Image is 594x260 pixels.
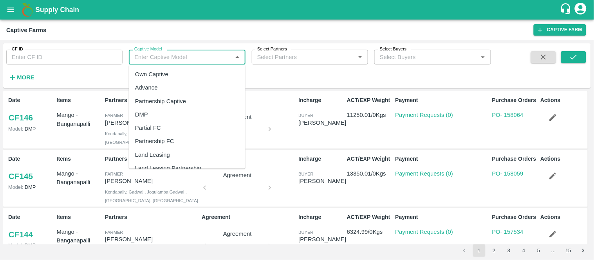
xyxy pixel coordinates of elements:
[540,96,586,104] p: Actions
[135,97,186,106] div: Partnership Captive
[105,118,199,127] p: [PERSON_NAME]
[380,46,407,52] label: Select Buyers
[105,96,199,104] p: Partners
[347,96,392,104] p: ACT/EXP Weight
[347,213,392,221] p: ACT/EXP Weight
[202,155,295,163] p: Agreement
[355,52,365,62] button: Open
[135,124,161,133] div: Partial FC
[8,242,54,249] p: DMP
[105,235,199,244] p: [PERSON_NAME]
[298,96,344,104] p: Incharge
[8,228,33,242] a: CF144
[135,84,158,92] div: Advance
[254,52,343,62] input: Select Partners
[395,96,489,104] p: Payment
[57,169,102,187] p: Mango - Banganapalli
[17,74,34,81] strong: More
[298,113,313,118] span: buyer
[35,6,79,14] b: Supply Chain
[488,244,500,257] button: Go to page 2
[8,242,23,248] span: Model:
[6,25,46,35] div: Captive Farms
[395,229,453,235] a: Payment Requests (0)
[8,155,54,163] p: Date
[298,155,344,163] p: Incharge
[560,3,574,17] div: customer-support
[6,50,123,65] input: Enter CF ID
[20,2,35,18] img: logo
[135,110,148,119] div: DMP
[12,46,23,52] label: CF ID
[208,171,267,179] p: Agreement
[8,126,23,132] span: Model:
[2,1,20,19] button: open drawer
[347,111,392,119] p: 11250.01 / 0 Kgs
[135,164,201,173] div: Land Leasing Partnership
[131,52,230,62] input: Enter Captive Model
[8,169,33,183] a: CF145
[135,70,168,79] div: Own Captive
[35,4,560,15] a: Supply Chain
[8,184,23,190] span: Model:
[503,244,515,257] button: Go to page 3
[457,244,591,257] nav: pagination navigation
[105,131,198,145] span: Kondapally, Gadwal , Jogulamba Gadwal , [GEOGRAPHIC_DATA], [GEOGRAPHIC_DATA]
[395,112,453,118] a: Payment Requests (0)
[298,172,313,176] span: buyer
[105,190,198,203] span: Kondapally, Gadwal , Jogulamba Gadwal , [GEOGRAPHIC_DATA], [GEOGRAPHIC_DATA]
[232,52,242,62] button: Close
[478,52,488,62] button: Open
[202,96,295,104] p: Agreement
[57,111,102,128] p: Mango - Banganapalli
[540,213,586,221] p: Actions
[8,183,54,191] p: DMP
[105,213,199,221] p: Partners
[395,170,453,177] a: Payment Requests (0)
[135,137,174,146] div: Partnership FC
[518,244,530,257] button: Go to page 4
[135,151,170,159] div: Land Leasing
[8,125,54,133] p: DMP
[8,213,54,221] p: Date
[8,96,54,104] p: Date
[562,244,575,257] button: Go to page 15
[492,229,524,235] a: PO- 157534
[347,169,392,178] p: 13350.01 / 0 Kgs
[105,230,123,235] span: Farmer
[533,244,545,257] button: Go to page 5
[57,213,102,221] p: Items
[57,155,102,163] p: Items
[395,155,489,163] p: Payment
[473,244,486,257] button: page 1
[492,155,538,163] p: Purchase Orders
[208,230,267,238] p: Agreement
[395,213,489,221] p: Payment
[298,118,346,127] div: [PERSON_NAME]
[298,235,346,244] div: [PERSON_NAME]
[347,228,392,236] p: 6324.99 / 0 Kgs
[347,155,392,163] p: ACT/EXP Weight
[105,177,199,185] p: [PERSON_NAME]
[547,247,560,255] div: …
[492,96,538,104] p: Purchase Orders
[492,213,538,221] p: Purchase Orders
[105,155,199,163] p: Partners
[202,213,295,221] p: Agreement
[540,155,586,163] p: Actions
[577,244,590,257] button: Go to next page
[492,112,524,118] a: PO- 158064
[298,230,313,235] span: buyer
[105,113,123,118] span: Farmer
[257,46,287,52] label: Select Partners
[105,172,123,176] span: Farmer
[6,71,36,84] button: More
[377,52,465,62] input: Select Buyers
[298,213,344,221] p: Incharge
[8,111,33,125] a: CF146
[298,177,346,185] div: [PERSON_NAME]
[492,170,524,177] a: PO- 158059
[134,46,162,52] label: Captive Model
[574,2,588,18] div: account of current user
[57,96,102,104] p: Items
